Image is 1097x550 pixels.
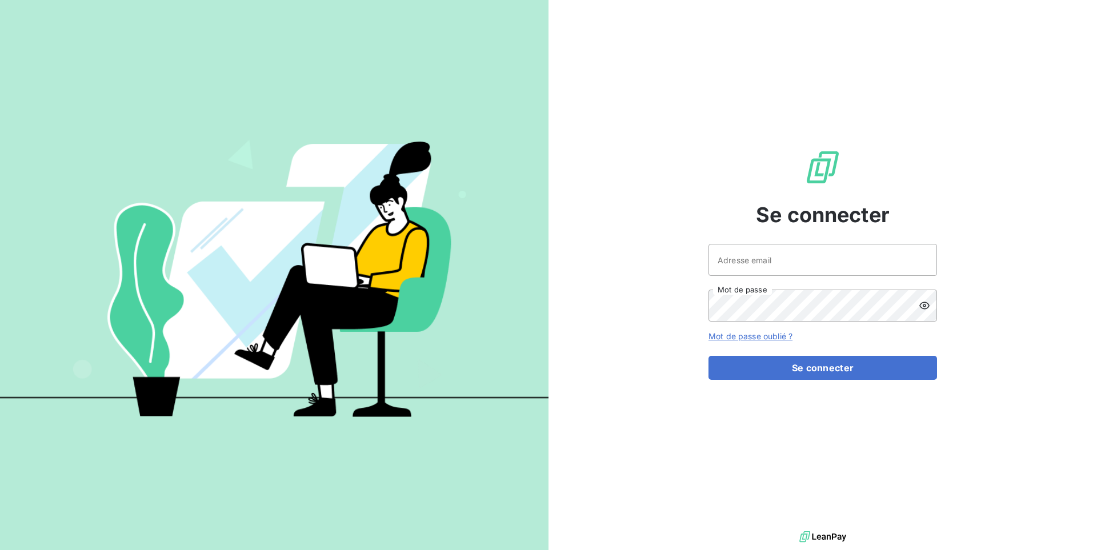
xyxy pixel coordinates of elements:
[804,149,841,186] img: Logo LeanPay
[708,356,937,380] button: Se connecter
[756,199,890,230] span: Se connecter
[799,528,846,545] img: logo
[708,331,792,341] a: Mot de passe oublié ?
[708,244,937,276] input: placeholder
